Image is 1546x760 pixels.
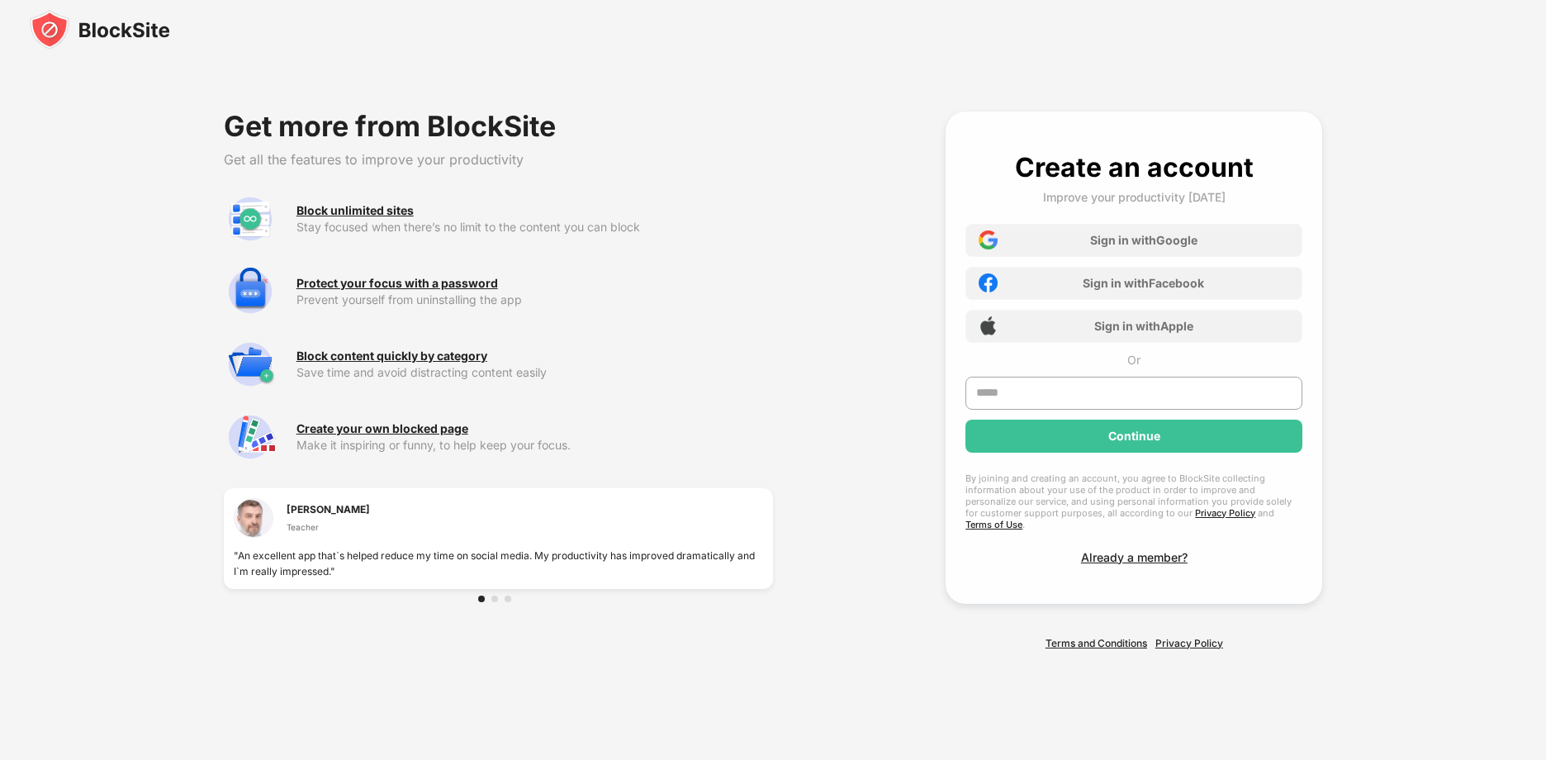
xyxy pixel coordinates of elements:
[296,439,773,452] div: Make it inspiring or funny, to help keep your focus.
[979,316,998,335] img: apple-icon.png
[1155,637,1223,649] a: Privacy Policy
[1081,550,1188,564] div: Already a member?
[1046,637,1147,649] a: Terms and Conditions
[296,277,498,290] div: Protect your focus with a password
[224,192,277,245] img: premium-unlimited-blocklist.svg
[30,10,170,50] img: blocksite-icon-black.svg
[224,265,277,318] img: premium-password-protection.svg
[287,501,370,517] div: [PERSON_NAME]
[234,548,763,579] div: "An excellent app that`s helped reduce my time on social media. My productivity has improved dram...
[296,221,773,234] div: Stay focused when there’s no limit to the content you can block
[224,112,773,141] div: Get more from BlockSite
[1108,430,1160,443] div: Continue
[965,519,1022,530] a: Terms of Use
[296,366,773,379] div: Save time and avoid distracting content easily
[1015,151,1254,183] div: Create an account
[979,273,998,292] img: facebook-icon.png
[979,230,998,249] img: google-icon.png
[296,349,487,363] div: Block content quickly by category
[1195,507,1255,519] a: Privacy Policy
[296,293,773,306] div: Prevent yourself from uninstalling the app
[224,151,773,168] div: Get all the features to improve your productivity
[1094,319,1193,333] div: Sign in with Apple
[1127,353,1141,367] div: Or
[234,498,273,538] img: testimonial-1.jpg
[224,338,277,391] img: premium-category.svg
[1090,233,1197,247] div: Sign in with Google
[965,473,1302,530] div: By joining and creating an account, you agree to BlockSite collecting information about your use ...
[296,204,414,217] div: Block unlimited sites
[287,520,370,534] div: Teacher
[1083,276,1204,290] div: Sign in with Facebook
[296,422,468,435] div: Create your own blocked page
[224,411,277,463] img: premium-customize-block-page.svg
[1043,190,1226,204] div: Improve your productivity [DATE]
